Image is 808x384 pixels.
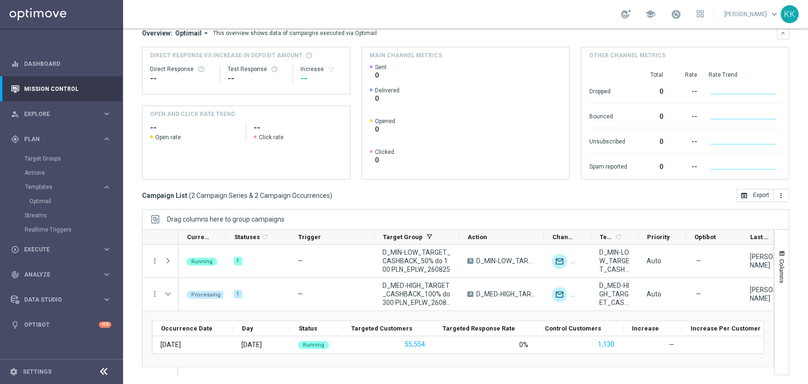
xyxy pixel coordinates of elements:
div: 1 [234,257,242,265]
div: 0 [638,108,663,123]
div: Actions [25,166,122,180]
span: Plan [24,136,102,142]
div: Rate Trend [708,71,781,79]
span: 0 [375,71,387,80]
span: Targeted Response Rate [443,325,515,332]
span: Clicked [375,148,394,156]
button: track_changes Analyze keyboard_arrow_right [10,271,112,278]
span: Direct Response VS Increase In Deposit Amount [150,51,302,60]
div: Optimail [29,194,122,208]
span: Explore [24,111,102,117]
div: Mission Control [11,76,111,101]
span: A [467,291,473,297]
button: Mission Control [10,85,112,93]
span: 2 Campaign Series & 2 Campaign Occurrences [191,191,330,200]
a: Optimail [29,197,98,205]
a: Mission Control [24,76,111,101]
button: lightbulb Optibot +10 [10,321,112,329]
i: open_in_browser [740,192,748,199]
a: Target Groups [25,155,98,162]
a: [PERSON_NAME]keyboard_arrow_down [723,7,781,21]
span: Control Customers [545,325,601,332]
colored-tag: Processing [186,290,225,299]
span: 0 [375,125,395,134]
span: Open rate [155,134,181,141]
div: 0 [638,158,663,173]
div: Target Groups [25,152,122,166]
div: Private message [571,254,586,269]
i: refresh [328,65,335,73]
button: gps_fixed Plan keyboard_arrow_right [10,135,112,143]
h3: Campaign List [142,191,332,200]
span: ) [330,191,332,200]
colored-tag: Running [186,257,217,266]
i: keyboard_arrow_down [780,30,786,36]
div: This overview shows data of campaigns executed via Optimail [213,29,377,37]
span: Increase [632,325,659,332]
span: Increase Per Customer [691,325,761,332]
h3: Overview: [142,29,172,37]
a: Dashboard [24,51,111,76]
a: Actions [25,169,98,177]
span: Running [191,259,213,265]
span: Current Status [187,233,210,241]
div: 0 [638,83,663,98]
multiple-options-button: Export to CSV [736,191,789,199]
div: Test Response [228,65,285,73]
div: -- [674,83,697,98]
a: Realtime Triggers [25,226,98,233]
button: play_circle_outline Execute keyboard_arrow_right [10,246,112,253]
span: D_MIN-LOW_TARGET_CASHBACK_50% do 100 PLN_EPLW_260825 [599,248,630,274]
div: -- [674,133,697,148]
button: Optimail arrow_drop_down [172,29,213,37]
a: Streams [25,212,98,219]
img: Optimail [552,287,567,302]
i: settings [9,367,18,376]
span: D_MED-HIGH_TARGET_CASHBACK_100% do 300 PLN_EPLW_260825 [599,281,630,307]
div: Data Studio [11,295,102,304]
span: — [696,290,701,298]
i: track_changes [11,270,19,279]
div: Templates [25,184,102,190]
i: arrow_drop_down [202,29,210,37]
img: Private message [571,287,586,302]
span: — [298,290,303,298]
span: D_MED-HIGH_TARGET_CASHBACK_100% do 300 PLN_EPLW_260825 [382,281,451,307]
span: Optibot [694,233,716,241]
div: Tuesday [241,340,262,349]
button: keyboard_arrow_down [777,27,789,39]
span: Trigger [298,233,321,241]
div: Optibot [11,312,111,337]
button: more_vert [151,290,159,298]
div: Dashboard [11,51,111,76]
span: Calculate column [613,232,622,242]
div: Execute [11,245,102,254]
div: KK [781,5,799,23]
i: play_circle_outline [11,245,19,254]
span: D_MIN-LOW_TARGET_CASHBACK_50% do 100 PLN_EPLW_260825 [476,257,536,265]
div: Katarzyna Kamińska [750,286,781,303]
span: Priority [647,233,670,241]
i: person_search [11,110,19,118]
span: Running [303,342,324,348]
span: Data Studio [24,297,102,303]
span: keyboard_arrow_down [769,9,780,19]
div: -- [228,73,285,84]
div: 0% [519,340,528,349]
span: Analyze [24,272,102,277]
span: Action [468,233,487,241]
span: school [645,9,656,19]
span: Channel [552,233,575,241]
h4: OPEN AND CLICK RATE TREND [150,110,235,118]
span: Optimail [175,29,202,37]
div: Realtime Triggers [25,223,122,237]
button: person_search Explore keyboard_arrow_right [10,110,112,118]
span: Templates [600,233,613,241]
